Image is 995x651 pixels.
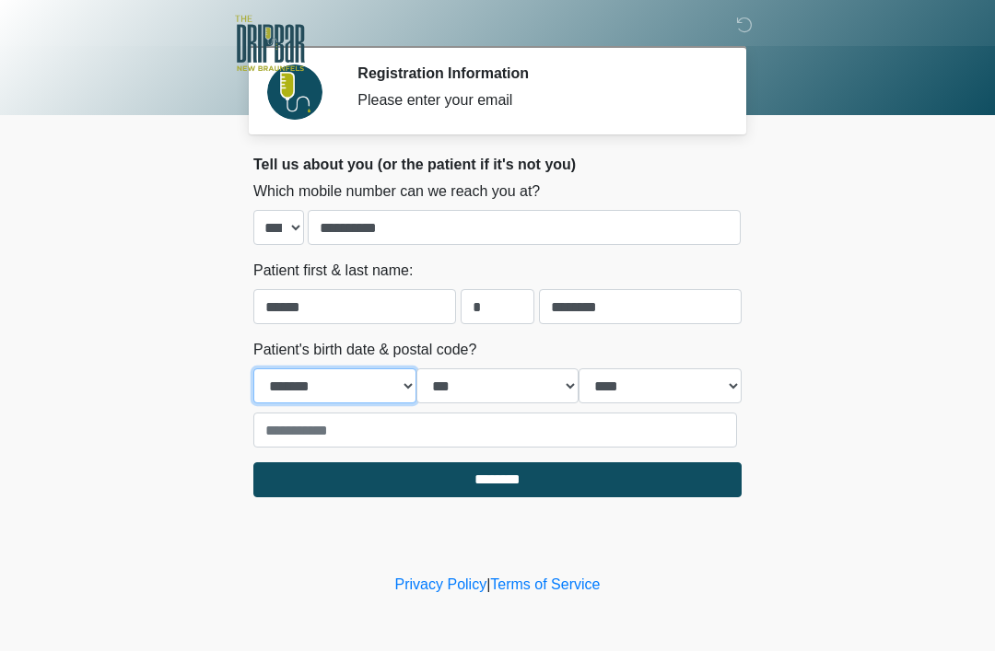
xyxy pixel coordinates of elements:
a: Privacy Policy [395,576,487,592]
a: Terms of Service [490,576,600,592]
label: Patient's birth date & postal code? [253,339,476,361]
a: | [486,576,490,592]
img: Agent Avatar [267,64,322,120]
label: Patient first & last name: [253,260,413,282]
div: Please enter your email [357,89,714,111]
img: The DRIPBaR - New Braunfels Logo [235,14,305,74]
h2: Tell us about you (or the patient if it's not you) [253,156,742,173]
label: Which mobile number can we reach you at? [253,180,540,203]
